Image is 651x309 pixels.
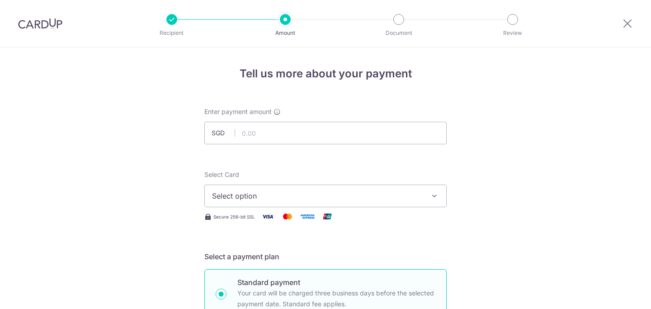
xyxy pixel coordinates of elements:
[204,107,272,116] span: Enter payment amount
[212,190,423,201] span: Select option
[318,211,336,222] img: Union Pay
[204,185,447,207] button: Select option
[259,211,277,222] img: Visa
[237,277,435,288] p: Standard payment
[204,171,239,178] span: translation missing: en.payables.payment_networks.credit_card.summary.labels.select_card
[479,29,546,38] p: Review
[212,128,235,138] span: SGD
[252,29,319,38] p: Amount
[204,66,447,82] h4: Tell us more about your payment
[204,251,447,262] h5: Select a payment plan
[365,29,432,38] p: Document
[213,213,255,220] span: Secure 256-bit SSL
[18,18,62,29] img: CardUp
[278,211,297,222] img: Mastercard
[204,122,447,144] input: 0.00
[298,211,316,222] img: American Express
[138,29,205,38] p: Recipient
[593,282,642,304] iframe: Opens a widget where you can find more information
